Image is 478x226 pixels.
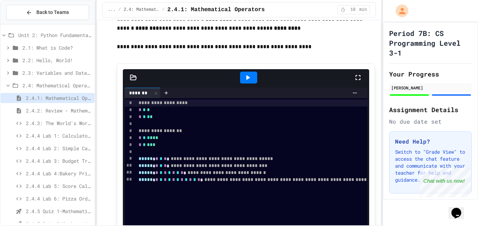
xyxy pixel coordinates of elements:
div: My Account [388,3,410,19]
span: 2.4.4 Lab 5: Score Calculator [26,182,92,190]
h3: Need Help? [395,137,466,146]
span: 2.4.1: Mathematical Operators [167,6,265,14]
button: Back to Teams [6,5,89,20]
span: 2.4: Mathematical Operators [22,82,92,89]
span: 2.4.3: The World's Worst [PERSON_NAME] Market [26,119,92,127]
iframe: chat widget [449,198,471,219]
div: No due date set [389,117,472,126]
h2: Assignment Details [389,105,472,115]
span: 2.1: What is Code? [22,44,92,51]
span: Unit 2: Python Fundamentals [18,31,92,39]
span: 2.4.2: Review - Mathematical Operators [26,107,92,114]
div: [PERSON_NAME] [391,85,470,91]
span: 2.4.1: Mathematical Operators [26,94,92,102]
span: min [359,7,367,13]
span: 2.4.5 Quiz 1-Mathematical Operators [26,207,92,215]
span: / [162,7,164,13]
span: / [118,7,121,13]
span: 2.4.4 Lab 1: Calculator Fix [26,132,92,139]
iframe: chat widget [420,168,471,197]
span: Back to Teams [36,9,69,16]
span: 10 [347,7,359,13]
span: ... [108,7,116,13]
h1: Period 7B: CS Programming Level 3-1 [389,28,472,58]
span: 2.3: Variables and Data Types [22,69,92,76]
span: 2.4: Mathematical Operators [124,7,159,13]
h2: Your Progress [389,69,472,79]
span: 2.2: Hello, World! [22,57,92,64]
span: 2.4.4 Lab 6: Pizza Order Calculator [26,195,92,202]
span: 2.4.4 Lab 2: Simple Calculator [26,145,92,152]
p: Switch to "Grade View" to access the chat feature and communicate with your teacher for help and ... [395,148,466,183]
span: 2.4.4 Lab 4:Bakery Price Calculator [26,170,92,177]
span: 2.4.4 Lab 3: Budget Tracker Fix [26,157,92,165]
